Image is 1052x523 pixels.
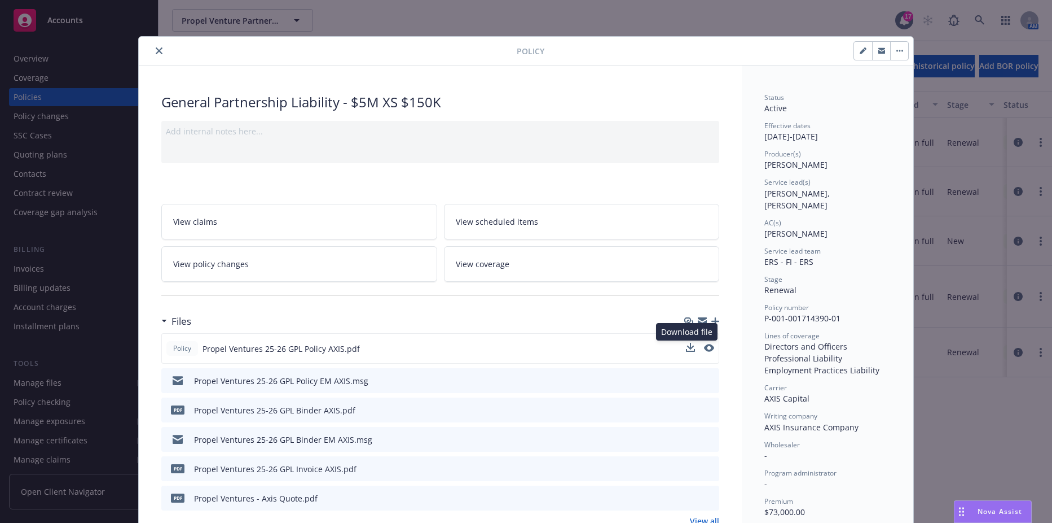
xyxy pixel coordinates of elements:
div: Propel Ventures - Axis Quote.pdf [194,493,318,504]
span: Lines of coverage [764,331,820,341]
span: View coverage [456,258,509,270]
span: Active [764,103,787,114]
span: ERS - FI - ERS [764,256,813,267]
div: [DATE] - [DATE] [764,121,891,142]
button: preview file [705,434,715,446]
span: Renewal [764,285,796,295]
span: - [764,478,767,489]
span: Effective dates [764,121,811,130]
h3: Files [171,314,191,329]
div: Propel Ventures 25-26 GPL Policy EM AXIS.msg [194,375,368,387]
div: Propel Ventures 25-26 GPL Binder EM AXIS.msg [194,434,372,446]
span: $73,000.00 [764,507,805,517]
span: Nova Assist [978,507,1022,516]
button: download file [686,375,696,387]
span: Service lead(s) [764,177,811,187]
button: preview file [705,463,715,475]
button: download file [686,463,696,475]
button: preview file [705,375,715,387]
span: pdf [171,494,184,502]
button: download file [686,343,695,352]
span: Producer(s) [764,149,801,159]
span: [PERSON_NAME] [764,159,827,170]
button: preview file [705,493,715,504]
span: Policy [171,343,193,354]
span: View claims [173,216,217,228]
span: Premium [764,496,793,506]
span: P-001-001714390-01 [764,313,840,324]
div: Propel Ventures 25-26 GPL Invoice AXIS.pdf [194,463,356,475]
div: General Partnership Liability - $5M XS $150K [161,93,719,112]
span: pdf [171,406,184,414]
a: View policy changes [161,246,437,282]
div: Drag to move [954,501,969,522]
div: Add internal notes here... [166,125,715,137]
button: download file [686,493,696,504]
div: Propel Ventures 25-26 GPL Binder AXIS.pdf [194,404,355,416]
span: Program administrator [764,468,837,478]
span: View policy changes [173,258,249,270]
span: pdf [171,464,184,473]
span: - [764,450,767,461]
span: Policy [517,45,544,57]
button: preview file [704,343,714,355]
span: [PERSON_NAME], [PERSON_NAME] [764,188,832,211]
span: Propel Ventures 25-26 GPL Policy AXIS.pdf [203,343,360,355]
button: preview file [704,344,714,352]
span: View scheduled items [456,216,538,228]
span: Service lead team [764,246,821,256]
span: AXIS Capital [764,393,809,404]
div: Directors and Officers [764,341,891,352]
span: Wholesaler [764,440,800,450]
div: Files [161,314,191,329]
span: Stage [764,274,782,284]
span: AXIS Insurance Company [764,422,859,433]
span: Carrier [764,383,787,393]
span: Policy number [764,303,809,312]
button: preview file [705,404,715,416]
span: [PERSON_NAME] [764,228,827,239]
button: download file [686,404,696,416]
span: AC(s) [764,218,781,228]
button: download file [686,343,695,355]
div: Download file [656,323,718,341]
a: View scheduled items [444,204,720,239]
div: Employment Practices Liability [764,364,891,376]
span: Status [764,93,784,102]
a: View coverage [444,246,720,282]
button: download file [686,434,696,446]
div: Professional Liability [764,352,891,364]
button: Nova Assist [954,500,1032,523]
button: close [152,44,166,58]
span: Writing company [764,411,817,421]
a: View claims [161,204,437,239]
